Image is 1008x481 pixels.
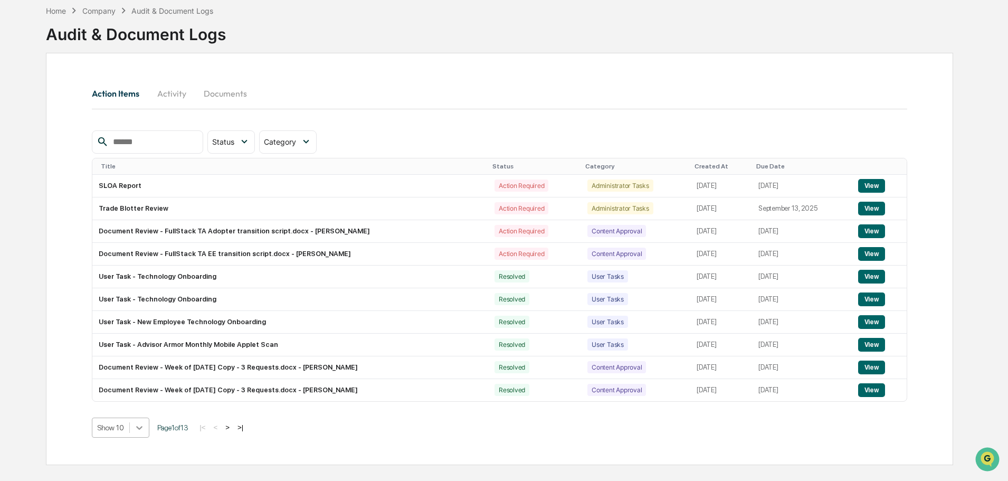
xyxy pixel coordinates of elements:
a: View [858,272,885,280]
div: Administrator Tasks [587,180,653,192]
td: Trade Blotter Review [92,197,488,220]
button: Documents [195,81,255,106]
button: Start new chat [179,84,192,97]
button: View [858,179,885,193]
span: [PERSON_NAME] [33,144,85,152]
td: [DATE] [752,288,852,311]
a: View [858,318,885,326]
span: Status [212,137,234,146]
a: View [858,250,885,258]
td: User Task - Advisor Armor Monthly Mobile Applet Scan [92,334,488,356]
span: Attestations [87,216,131,227]
span: Preclearance [21,216,68,227]
a: View [858,182,885,190]
div: Administrator Tasks [587,202,653,214]
td: [DATE] [752,334,852,356]
td: [DATE] [690,175,752,197]
button: View [858,247,885,261]
div: User Tasks [587,316,628,328]
iframe: Open customer support [974,446,1003,475]
div: Content Approval [587,384,646,396]
a: 🗄️Attestations [72,212,135,231]
div: Resolved [495,316,529,328]
div: Action Required [495,248,548,260]
div: User Tasks [587,338,628,351]
td: SLOA Report [92,175,488,197]
div: Resolved [495,361,529,373]
div: 🖐️ [11,217,19,225]
a: View [858,386,885,394]
div: Created At [695,163,748,170]
div: Company [82,6,116,15]
button: |< [196,423,208,432]
td: User Task - New Employee Technology Onboarding [92,311,488,334]
button: View [858,361,885,374]
td: [DATE] [752,220,852,243]
button: See all [164,115,192,128]
div: Content Approval [587,225,646,237]
button: View [858,338,885,352]
td: [DATE] [690,266,752,288]
button: View [858,224,885,238]
div: Audit & Document Logs [131,6,213,15]
button: < [210,423,221,432]
td: September 13, 2025 [752,197,852,220]
td: Document Review - FullStack TA EE transition script.docx - [PERSON_NAME] [92,243,488,266]
td: [DATE] [690,311,752,334]
div: User Tasks [587,270,628,282]
div: 🗄️ [77,217,85,225]
td: Document Review - Week of [DATE] Copy - 3 Requests.docx - [PERSON_NAME] [92,356,488,379]
span: • [88,172,91,181]
a: View [858,227,885,235]
div: Action Required [495,180,548,192]
span: [DATE] [93,144,115,152]
span: Pylon [105,262,128,270]
a: 🖐️Preclearance [6,212,72,231]
div: Past conversations [11,117,71,126]
button: View [858,315,885,329]
div: Start new chat [47,81,173,91]
span: [DATE] [93,172,115,181]
div: Action Required [495,202,548,214]
p: How can we help? [11,22,192,39]
div: Action Required [495,225,548,237]
button: View [858,202,885,215]
td: [DATE] [752,356,852,379]
span: Category [264,137,296,146]
a: View [858,341,885,348]
a: View [858,295,885,303]
div: 🔎 [11,237,19,246]
div: Resolved [495,270,529,282]
div: Title [101,163,484,170]
span: Page 1 of 13 [157,423,188,432]
a: 🔎Data Lookup [6,232,71,251]
button: > [222,423,233,432]
span: [PERSON_NAME] [33,172,85,181]
span: Data Lookup [21,236,66,247]
td: [DATE] [690,379,752,401]
td: [DATE] [690,220,752,243]
img: 1746055101610-c473b297-6a78-478c-a979-82029cc54cd1 [11,81,30,100]
td: User Task - Technology Onboarding [92,266,488,288]
div: User Tasks [587,293,628,305]
div: Due Date [756,163,848,170]
div: We're available if you need us! [47,91,145,100]
div: Resolved [495,293,529,305]
span: • [88,144,91,152]
button: View [858,293,885,306]
td: [DATE] [752,266,852,288]
td: Document Review - Week of [DATE] Copy - 3 Requests.docx - [PERSON_NAME] [92,379,488,401]
div: Status [492,163,577,170]
a: View [858,204,885,212]
button: Action Items [92,81,148,106]
button: Activity [148,81,195,106]
div: secondary tabs example [92,81,907,106]
div: Content Approval [587,361,646,373]
a: Powered byPylon [74,261,128,270]
img: Tammy Steffen [11,134,27,150]
div: Audit & Document Logs [46,16,226,44]
img: 8933085812038_c878075ebb4cc5468115_72.jpg [22,81,41,100]
td: User Task - Technology Onboarding [92,288,488,311]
